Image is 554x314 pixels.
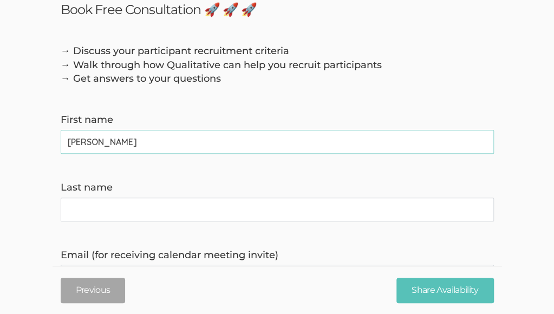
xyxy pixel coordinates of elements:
[61,2,494,17] h3: Book Free Consultation 🚀 🚀 🚀
[61,181,494,195] label: Last name
[61,278,126,303] button: Previous
[61,248,494,263] label: Email (for receiving calendar meeting invite)
[53,44,502,86] div: → Discuss your participant recruitment criteria → Walk through how Qualitative can help you recru...
[396,278,493,303] input: Share Availability
[61,113,494,127] label: First name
